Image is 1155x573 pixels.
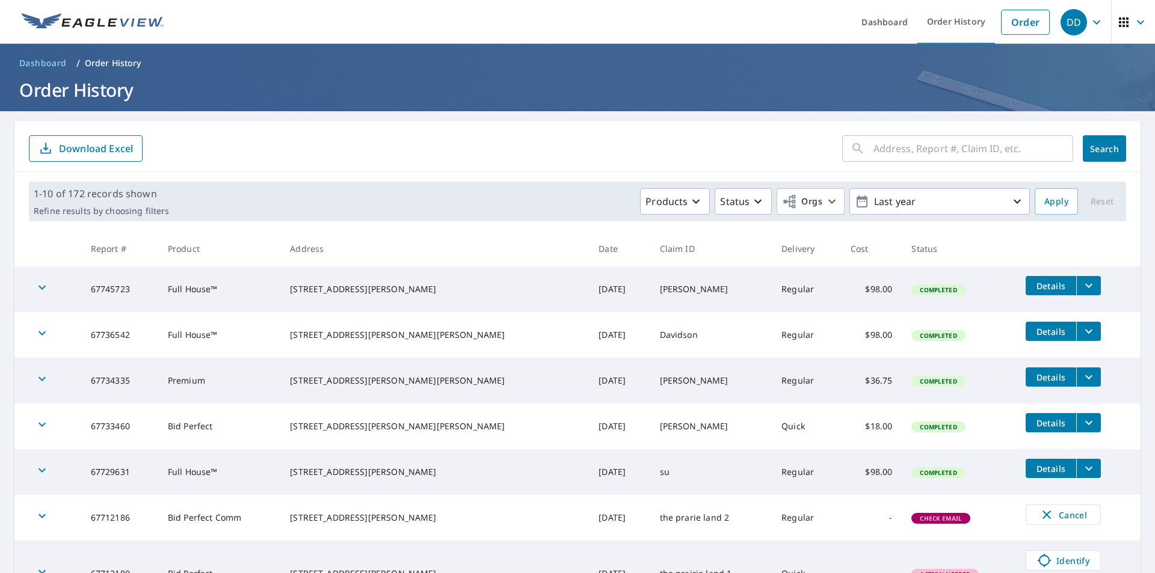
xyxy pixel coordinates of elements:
[772,312,841,358] td: Regular
[772,358,841,403] td: Regular
[85,57,141,69] p: Order History
[841,358,902,403] td: $36.75
[158,403,280,449] td: Bid Perfect
[290,329,579,341] div: [STREET_ADDRESS][PERSON_NAME][PERSON_NAME]
[772,495,841,541] td: Regular
[1076,413,1101,432] button: filesDropdownBtn-67733460
[1026,367,1076,387] button: detailsBtn-67734335
[772,449,841,495] td: Regular
[22,13,164,31] img: EV Logo
[81,231,158,266] th: Report #
[1026,276,1076,295] button: detailsBtn-67745723
[589,358,650,403] td: [DATE]
[913,377,964,385] span: Completed
[589,266,650,312] td: [DATE]
[1033,326,1069,337] span: Details
[640,188,710,215] button: Products
[158,495,280,541] td: Bid Perfect Comm
[14,54,1141,73] nav: breadcrumb
[14,54,72,73] a: Dashboard
[873,132,1073,165] input: Address, Report #, Claim ID, etc.
[1033,463,1069,474] span: Details
[290,512,579,524] div: [STREET_ADDRESS][PERSON_NAME]
[81,358,158,403] td: 67734335
[34,206,169,216] p: Refine results by choosing filters
[290,375,579,387] div: [STREET_ADDRESS][PERSON_NAME][PERSON_NAME]
[1076,367,1101,387] button: filesDropdownBtn-67734335
[650,495,772,541] td: the prarie land 2
[913,286,964,294] span: Completed
[290,283,579,295] div: [STREET_ADDRESS][PERSON_NAME]
[1092,143,1116,155] span: Search
[81,403,158,449] td: 67733460
[29,135,143,162] button: Download Excel
[158,231,280,266] th: Product
[81,266,158,312] td: 67745723
[869,191,1010,212] p: Last year
[589,449,650,495] td: [DATE]
[902,231,1016,266] th: Status
[650,403,772,449] td: [PERSON_NAME]
[81,495,158,541] td: 67712186
[1001,10,1050,35] a: Order
[1044,194,1068,209] span: Apply
[841,403,902,449] td: $18.00
[81,449,158,495] td: 67729631
[1083,135,1126,162] button: Search
[777,188,845,215] button: Orgs
[280,231,589,266] th: Address
[849,188,1030,215] button: Last year
[841,449,902,495] td: $98.00
[715,188,772,215] button: Status
[589,312,650,358] td: [DATE]
[841,495,902,541] td: -
[645,194,688,209] p: Products
[772,266,841,312] td: Regular
[158,266,280,312] td: Full House™
[1026,459,1076,478] button: detailsBtn-67729631
[1026,322,1076,341] button: detailsBtn-67736542
[589,231,650,266] th: Date
[913,331,964,340] span: Completed
[1026,413,1076,432] button: detailsBtn-67733460
[650,266,772,312] td: [PERSON_NAME]
[1033,417,1069,429] span: Details
[1035,188,1078,215] button: Apply
[158,358,280,403] td: Premium
[589,403,650,449] td: [DATE]
[1033,280,1069,292] span: Details
[81,312,158,358] td: 67736542
[772,403,841,449] td: Quick
[589,495,650,541] td: [DATE]
[158,449,280,495] td: Full House™
[1038,507,1088,522] span: Cancel
[1076,276,1101,295] button: filesDropdownBtn-67745723
[841,312,902,358] td: $98.00
[1033,372,1069,383] span: Details
[841,231,902,266] th: Cost
[650,449,772,495] td: su
[34,186,169,201] p: 1-10 of 172 records shown
[290,420,579,432] div: [STREET_ADDRESS][PERSON_NAME][PERSON_NAME]
[720,194,750,209] p: Status
[1076,322,1101,341] button: filesDropdownBtn-67736542
[1061,9,1087,35] div: DD
[19,57,67,69] span: Dashboard
[841,266,902,312] td: $98.00
[913,423,964,431] span: Completed
[1026,504,1101,525] button: Cancel
[1076,459,1101,478] button: filesDropdownBtn-67729631
[913,514,969,522] span: Check Email
[650,231,772,266] th: Claim ID
[76,56,80,70] li: /
[59,142,133,155] p: Download Excel
[772,231,841,266] th: Delivery
[650,358,772,403] td: [PERSON_NAME]
[158,312,280,358] td: Full House™
[290,466,579,478] div: [STREET_ADDRESS][PERSON_NAME]
[782,194,822,209] span: Orgs
[650,312,772,358] td: Davidson
[1026,550,1101,571] a: Identify
[14,78,1141,102] h1: Order History
[913,468,964,477] span: Completed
